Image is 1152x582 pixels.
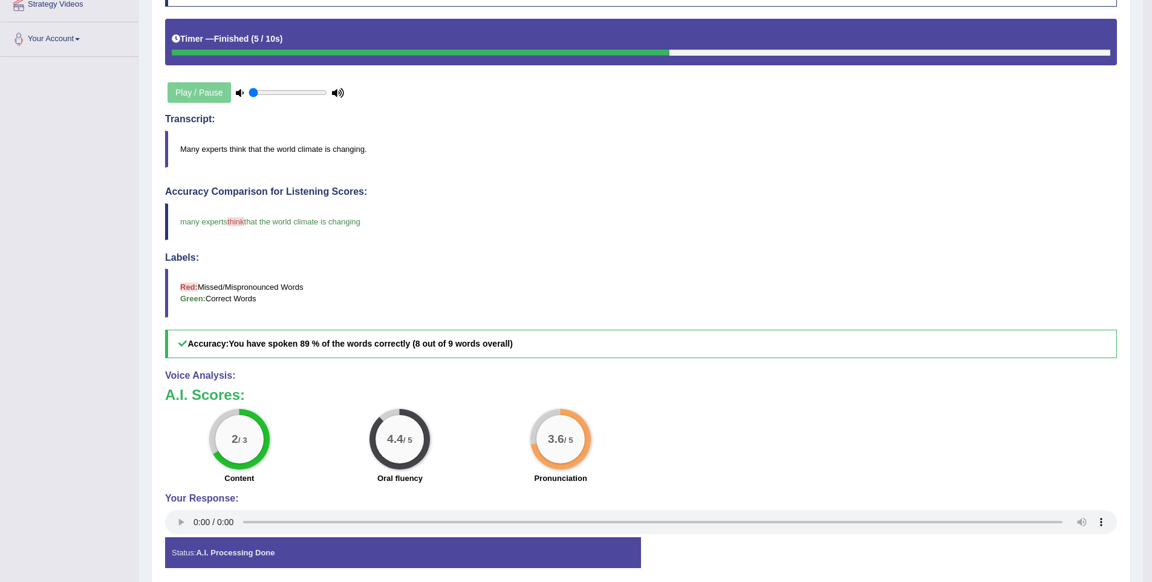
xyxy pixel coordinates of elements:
b: ) [280,34,283,44]
h4: Accuracy Comparison for Listening Scores: [165,186,1117,197]
b: Finished [214,34,249,44]
b: ( [251,34,254,44]
h4: Your Response: [165,493,1117,504]
div: Status: [165,537,641,568]
big: 3.6 [548,433,564,446]
b: Green: [180,294,206,303]
blockquote: Many experts think that the world climate is changing. [165,131,1117,168]
span: think [227,217,244,226]
b: Red: [180,283,198,292]
b: You have spoken 89 % of the words correctly (8 out of 9 words overall) [229,339,513,348]
span: that the world climate is changing [244,217,360,226]
small: / 5 [403,436,412,445]
big: 2 [232,433,238,446]
h4: Voice Analysis: [165,370,1117,381]
label: Pronunciation [534,472,587,484]
big: 4.4 [388,433,404,446]
span: many experts [180,217,227,226]
h4: Labels: [165,252,1117,263]
a: Your Account [1,22,138,53]
label: Content [224,472,254,484]
label: Oral fluency [377,472,423,484]
small: / 5 [564,436,573,445]
h5: Timer — [172,34,282,44]
h5: Accuracy: [165,330,1117,358]
strong: A.I. Processing Done [196,548,275,557]
small: / 3 [238,436,247,445]
b: A.I. Scores: [165,387,245,403]
blockquote: Missed/Mispronounced Words Correct Words [165,269,1117,317]
b: 5 / 10s [254,34,280,44]
h4: Transcript: [165,114,1117,125]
